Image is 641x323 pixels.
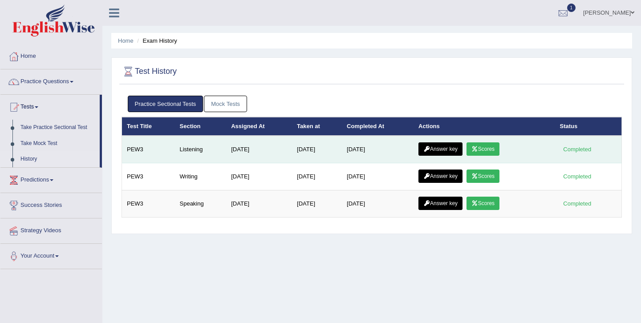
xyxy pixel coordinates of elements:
[128,96,203,112] a: Practice Sectional Tests
[0,193,102,215] a: Success Stories
[555,117,622,136] th: Status
[0,44,102,66] a: Home
[122,190,175,218] td: PEW3
[342,163,414,190] td: [DATE]
[226,117,292,136] th: Assigned At
[122,163,175,190] td: PEW3
[342,117,414,136] th: Completed At
[135,36,177,45] li: Exam History
[0,95,100,117] a: Tests
[175,190,227,218] td: Speaking
[467,197,499,210] a: Scores
[0,69,102,92] a: Practice Questions
[560,172,595,181] div: Completed
[175,117,227,136] th: Section
[122,136,175,163] td: PEW3
[0,218,102,241] a: Strategy Videos
[0,244,102,266] a: Your Account
[467,142,499,156] a: Scores
[292,163,342,190] td: [DATE]
[226,190,292,218] td: [DATE]
[418,197,462,210] a: Answer key
[414,117,555,136] th: Actions
[122,65,177,78] h2: Test History
[16,120,100,136] a: Take Practice Sectional Test
[175,163,227,190] td: Writing
[0,168,102,190] a: Predictions
[418,142,462,156] a: Answer key
[118,37,134,44] a: Home
[204,96,247,112] a: Mock Tests
[567,4,576,12] span: 1
[226,163,292,190] td: [DATE]
[560,199,595,208] div: Completed
[292,136,342,163] td: [DATE]
[16,151,100,167] a: History
[342,190,414,218] td: [DATE]
[560,145,595,154] div: Completed
[122,117,175,136] th: Test Title
[342,136,414,163] td: [DATE]
[175,136,227,163] td: Listening
[292,190,342,218] td: [DATE]
[467,170,499,183] a: Scores
[292,117,342,136] th: Taken at
[418,170,462,183] a: Answer key
[226,136,292,163] td: [DATE]
[16,136,100,152] a: Take Mock Test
